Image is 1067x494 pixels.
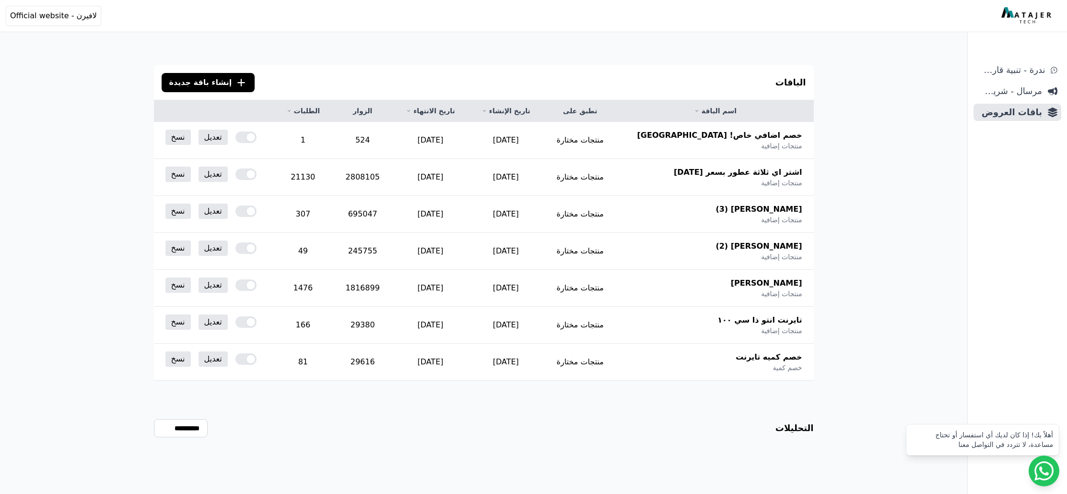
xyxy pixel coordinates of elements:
button: لافيرن - Official website [6,6,101,26]
td: [DATE] [468,159,543,196]
span: اشتر اي ثلاثة عطور بسعر [DATE] [674,167,802,178]
th: تطبق على [543,100,617,122]
span: خصم كمية [773,363,802,373]
a: تعديل [199,314,228,330]
a: تعديل [199,204,228,219]
h3: التحليلات [775,422,814,435]
td: [DATE] [468,122,543,159]
td: [DATE] [393,196,469,233]
span: منتجات إضافية [761,178,802,188]
th: الزوار [333,100,393,122]
td: 1816899 [333,270,393,307]
a: تعديل [199,277,228,293]
td: منتجات مختارة [543,122,617,159]
span: خصم كميه تايرنت [736,351,802,363]
span: تايرنت انتو ذا سي ١٠٠ [717,314,802,326]
td: [DATE] [468,233,543,270]
button: إنشاء باقة جديدة [162,73,255,92]
td: 245755 [333,233,393,270]
td: 49 [273,233,333,270]
a: تعديل [199,130,228,145]
span: منتجات إضافية [761,215,802,225]
span: باقات العروض [977,106,1042,119]
a: نسخ [165,204,191,219]
span: خصم اضافي خاص! [GEOGRAPHIC_DATA] [637,130,802,141]
div: أهلاً بك! إذا كان لديك أي استفسار أو تحتاج مساعدة، لا تتردد في التواصل معنا [912,430,1053,449]
a: اسم الباقة [628,106,802,116]
span: إنشاء باقة جديدة [169,77,232,88]
td: 307 [273,196,333,233]
a: نسخ [165,351,191,367]
td: منتجات مختارة [543,233,617,270]
td: [DATE] [393,307,469,344]
span: لافيرن - Official website [10,10,97,22]
td: [DATE] [468,270,543,307]
td: 29380 [333,307,393,344]
td: منتجات مختارة [543,196,617,233]
span: [PERSON_NAME] (2) [715,241,802,252]
td: 29616 [333,344,393,381]
a: تعديل [199,241,228,256]
a: نسخ [165,241,191,256]
a: تعديل [199,167,228,182]
td: 166 [273,307,333,344]
td: 524 [333,122,393,159]
td: منتجات مختارة [543,307,617,344]
a: نسخ [165,130,191,145]
span: منتجات إضافية [761,289,802,299]
td: [DATE] [468,196,543,233]
span: ندرة - تنبية قارب علي النفاذ [977,63,1045,77]
td: 21130 [273,159,333,196]
span: منتجات إضافية [761,252,802,262]
a: تاريخ الانتهاء [404,106,457,116]
a: نسخ [165,277,191,293]
td: [DATE] [468,344,543,381]
td: 1476 [273,270,333,307]
td: [DATE] [393,122,469,159]
a: تاريخ الإنشاء [480,106,532,116]
span: [PERSON_NAME] (3) [715,204,802,215]
h3: الباقات [775,76,806,89]
td: [DATE] [393,344,469,381]
td: [DATE] [468,307,543,344]
a: نسخ [165,167,191,182]
span: [PERSON_NAME] [731,277,802,289]
td: [DATE] [393,233,469,270]
td: منتجات مختارة [543,270,617,307]
td: 81 [273,344,333,381]
span: منتجات إضافية [761,326,802,336]
a: نسخ [165,314,191,330]
span: منتجات إضافية [761,141,802,151]
td: منتجات مختارة [543,344,617,381]
td: منتجات مختارة [543,159,617,196]
td: 2808105 [333,159,393,196]
td: 695047 [333,196,393,233]
img: MatajerTech Logo [1001,7,1054,24]
td: [DATE] [393,270,469,307]
a: الطلبات [285,106,321,116]
td: 1 [273,122,333,159]
a: تعديل [199,351,228,367]
td: [DATE] [393,159,469,196]
span: مرسال - شريط دعاية [977,84,1042,98]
